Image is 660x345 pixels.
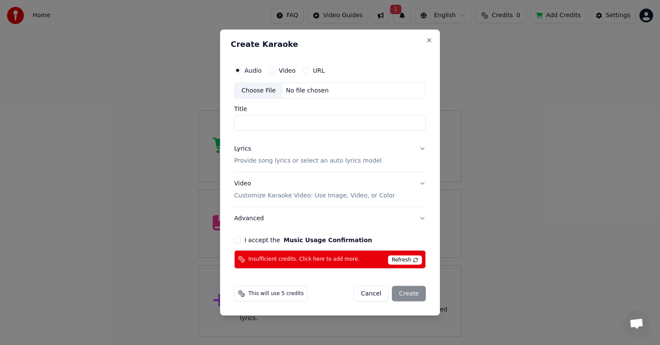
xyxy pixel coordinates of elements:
div: Lyrics [234,145,251,153]
div: Video [234,179,395,200]
label: URL [313,68,325,74]
button: LyricsProvide song lyrics or select an auto lyrics model [234,138,426,172]
p: Provide song lyrics or select an auto lyrics model [234,157,382,165]
div: Choose File [235,83,283,99]
span: This will use 5 credits [248,290,304,297]
button: VideoCustomize Karaoke Video: Use Image, Video, or Color [234,172,426,207]
label: Title [234,106,426,112]
label: Video [279,68,296,74]
div: No file chosen [283,86,332,95]
button: Cancel [354,286,388,301]
p: Customize Karaoke Video: Use Image, Video, or Color [234,191,395,200]
span: Insufficient credits. Click here to add more. [248,256,360,263]
label: Audio [244,68,262,74]
span: Refresh [388,255,422,265]
h2: Create Karaoke [231,40,429,48]
button: Advanced [234,207,426,229]
label: I accept the [244,237,372,243]
button: I accept the [284,237,372,243]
